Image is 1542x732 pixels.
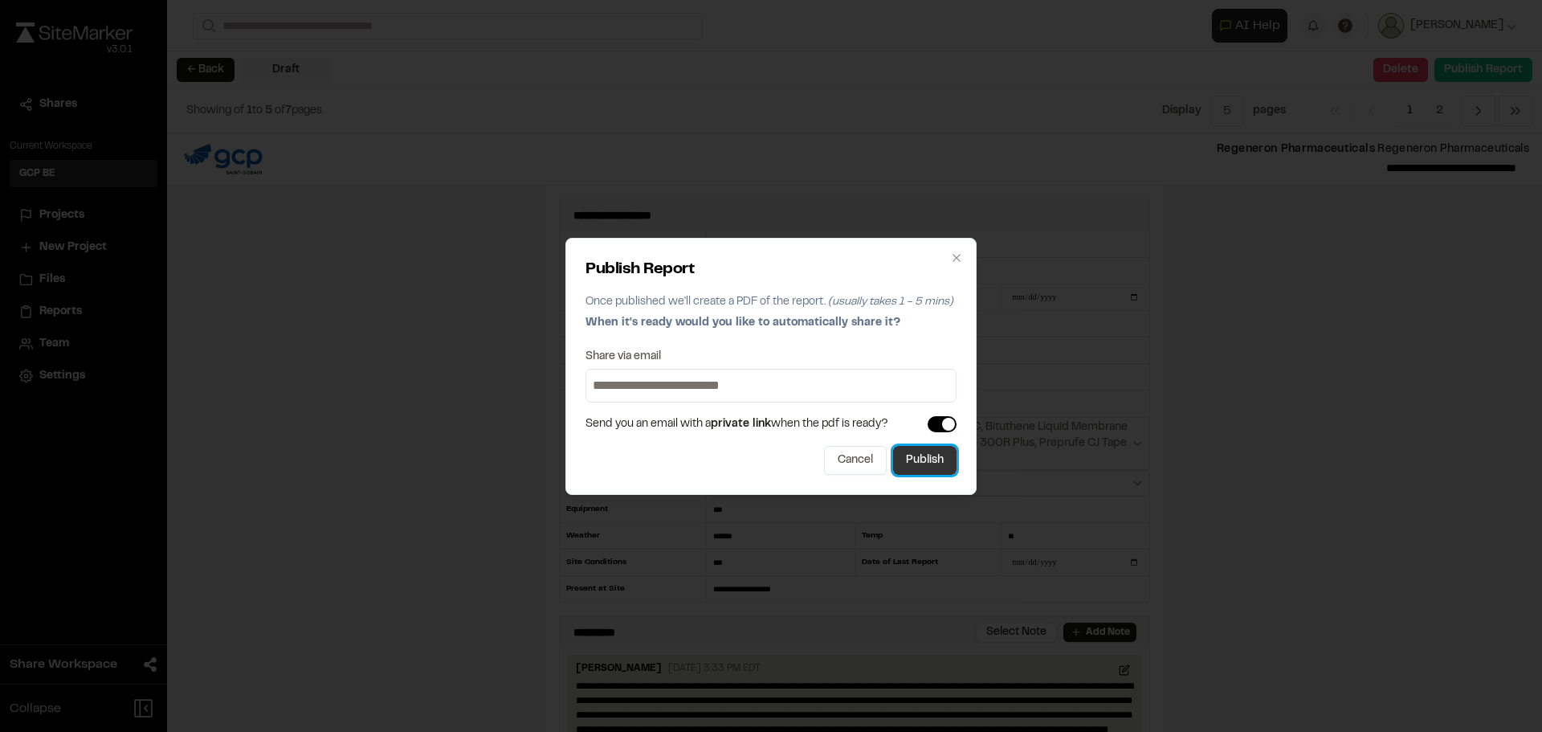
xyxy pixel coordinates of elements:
[585,258,957,282] h2: Publish Report
[828,297,953,307] span: (usually takes 1 - 5 mins)
[585,351,661,362] label: Share via email
[893,446,957,475] button: Publish
[585,293,957,311] p: Once published we'll create a PDF of the report.
[585,415,888,433] span: Send you an email with a when the pdf is ready?
[585,318,900,328] span: When it's ready would you like to automatically share it?
[711,419,771,429] span: private link
[824,446,887,475] button: Cancel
